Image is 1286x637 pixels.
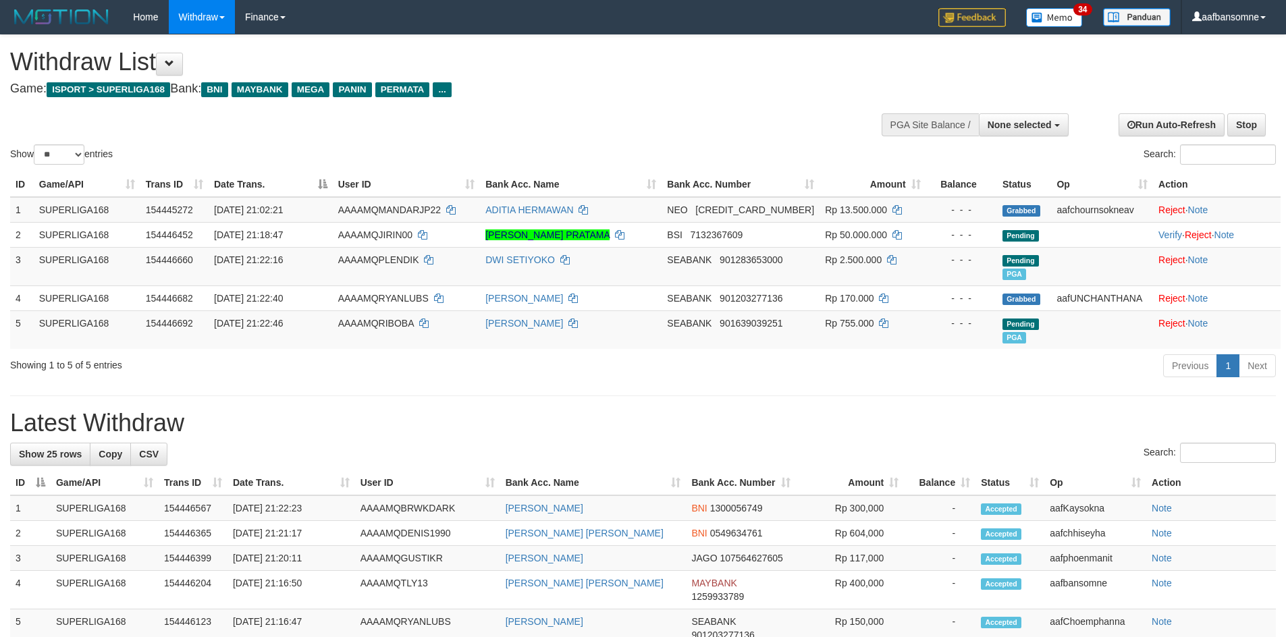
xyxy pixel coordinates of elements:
[214,229,283,240] span: [DATE] 21:18:47
[159,495,227,521] td: 154446567
[796,470,904,495] th: Amount: activate to sort column ascending
[691,553,717,563] span: JAGO
[1153,197,1281,223] td: ·
[720,318,782,329] span: Copy 901639039251 to clipboard
[691,528,707,538] span: BNI
[338,318,414,329] span: AAAAMQRIBOBA
[433,82,451,97] span: ...
[355,546,500,571] td: AAAAMQGUSTIKR
[1002,332,1026,343] span: Marked by aafromsomean
[227,495,355,521] td: [DATE] 21:22:23
[981,528,1021,540] span: Accepted
[981,503,1021,515] span: Accepted
[485,204,573,215] a: ADITIA HERMAWAN
[1152,578,1172,588] a: Note
[825,229,887,240] span: Rp 50.000.000
[695,204,814,215] span: Copy 5859458219973071 to clipboard
[146,204,193,215] span: 154445272
[932,292,992,305] div: - - -
[10,353,526,372] div: Showing 1 to 5 of 5 entries
[34,285,140,310] td: SUPERLIGA168
[686,470,796,495] th: Bank Acc. Number: activate to sort column ascending
[227,571,355,609] td: [DATE] 21:16:50
[796,521,904,546] td: Rp 604,000
[1044,571,1146,609] td: aafbansomne
[979,113,1069,136] button: None selected
[932,203,992,217] div: - - -
[333,82,371,97] span: PANIN
[926,172,997,197] th: Balance
[139,449,159,460] span: CSV
[1044,470,1146,495] th: Op: activate to sort column ascending
[1158,254,1185,265] a: Reject
[904,571,975,609] td: -
[159,571,227,609] td: 154446204
[1153,172,1281,197] th: Action
[10,49,844,76] h1: Withdraw List
[904,546,975,571] td: -
[1044,521,1146,546] td: aafchhiseyha
[146,229,193,240] span: 154446452
[10,247,34,285] td: 3
[34,310,140,349] td: SUPERLIGA168
[90,443,131,466] a: Copy
[1002,230,1039,242] span: Pending
[10,222,34,247] td: 2
[720,293,782,304] span: Copy 901203277136 to clipboard
[1051,285,1153,310] td: aafUNCHANTHANA
[825,318,874,329] span: Rp 755.000
[375,82,430,97] span: PERMATA
[1026,8,1083,27] img: Button%20Memo.svg
[1180,443,1276,463] input: Search:
[1188,204,1208,215] a: Note
[10,197,34,223] td: 1
[485,293,563,304] a: [PERSON_NAME]
[1002,205,1040,217] span: Grabbed
[1153,285,1281,310] td: ·
[214,204,283,215] span: [DATE] 21:02:21
[1044,546,1146,571] td: aafphoenmanit
[1163,354,1217,377] a: Previous
[997,172,1052,197] th: Status
[355,470,500,495] th: User ID: activate to sort column ascending
[140,172,209,197] th: Trans ID: activate to sort column ascending
[1239,354,1276,377] a: Next
[10,495,51,521] td: 1
[506,503,583,514] a: [PERSON_NAME]
[691,616,736,627] span: SEABANK
[691,229,743,240] span: Copy 7132367609 to clipboard
[1188,293,1208,304] a: Note
[34,172,140,197] th: Game/API: activate to sort column ascending
[232,82,288,97] span: MAYBANK
[667,229,682,240] span: BSI
[1152,553,1172,563] a: Note
[796,546,904,571] td: Rp 117,000
[159,521,227,546] td: 154446365
[1188,254,1208,265] a: Note
[333,172,481,197] th: User ID: activate to sort column ascending
[1153,222,1281,247] td: · ·
[1044,495,1146,521] td: aafKaysokna
[480,172,662,197] th: Bank Acc. Name: activate to sort column ascending
[10,546,51,571] td: 3
[506,578,664,588] a: [PERSON_NAME] [PERSON_NAME]
[1153,247,1281,285] td: ·
[10,7,113,27] img: MOTION_logo.png
[820,172,926,197] th: Amount: activate to sort column ascending
[938,8,1006,27] img: Feedback.jpg
[99,449,122,460] span: Copy
[1144,443,1276,463] label: Search:
[796,571,904,609] td: Rp 400,000
[355,521,500,546] td: AAAAMQDENIS1990
[146,254,193,265] span: 154446660
[19,449,82,460] span: Show 25 rows
[485,254,555,265] a: DWI SETIYOKO
[355,495,500,521] td: AAAAMQBRWKDARK
[1119,113,1225,136] a: Run Auto-Refresh
[667,318,712,329] span: SEABANK
[10,172,34,197] th: ID
[1158,229,1182,240] a: Verify
[710,528,763,538] span: Copy 0549634761 to clipboard
[338,293,429,304] span: AAAAMQRYANLUBS
[1158,204,1185,215] a: Reject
